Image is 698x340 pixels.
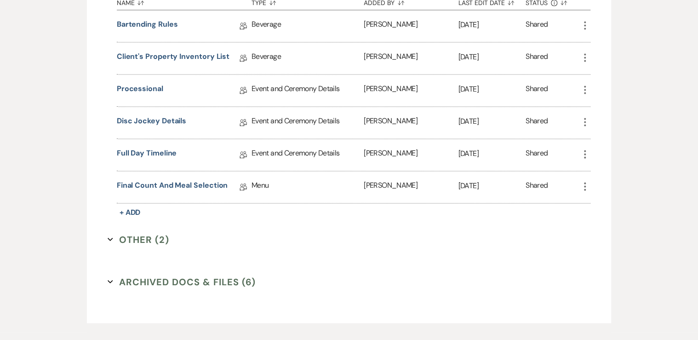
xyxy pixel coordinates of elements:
div: [PERSON_NAME] [364,75,458,106]
a: Final Count and Meal Selection [117,180,228,194]
div: [PERSON_NAME] [364,42,458,74]
a: Disc Jockey Details [117,115,186,130]
a: Processional [117,83,163,98]
button: Archived Docs & Files (6) [108,275,256,288]
span: + Add [120,207,141,217]
div: [PERSON_NAME] [364,10,458,42]
div: [PERSON_NAME] [364,107,458,138]
div: Event and Ceremony Details [252,139,364,171]
a: Bartending Rules [117,19,178,33]
p: [DATE] [458,19,526,31]
p: [DATE] [458,148,526,160]
div: Beverage [252,10,364,42]
div: Shared [526,51,548,65]
div: Menu [252,171,364,203]
p: [DATE] [458,83,526,95]
div: Beverage [252,42,364,74]
div: Event and Ceremony Details [252,75,364,106]
a: Client's Property Inventory List [117,51,229,65]
button: Other (2) [108,232,169,246]
p: [DATE] [458,51,526,63]
div: Shared [526,180,548,194]
div: Shared [526,19,548,33]
div: Shared [526,83,548,98]
div: Shared [526,148,548,162]
div: Event and Ceremony Details [252,107,364,138]
p: [DATE] [458,115,526,127]
div: [PERSON_NAME] [364,139,458,171]
a: Full Day Timeline [117,148,177,162]
p: [DATE] [458,180,526,192]
div: [PERSON_NAME] [364,171,458,203]
div: Shared [526,115,548,130]
button: + Add [117,206,143,219]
